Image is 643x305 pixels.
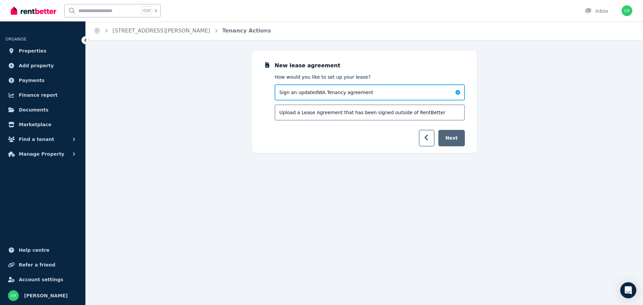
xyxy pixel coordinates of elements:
span: Finance report [19,91,58,99]
span: Marketplace [19,121,51,129]
a: Refer a friend [5,258,80,272]
a: Finance report [5,88,80,102]
img: Erica Roberts [8,290,19,301]
a: Documents [5,103,80,117]
img: RentBetter [11,6,56,16]
a: Help centre [5,243,80,257]
a: Properties [5,44,80,58]
button: Manage Property [5,147,80,161]
a: Add property [5,59,80,72]
span: Properties [19,47,47,55]
a: Payments [5,74,80,87]
p: How would you like to set up your lease? [275,74,465,80]
img: Erica Roberts [622,5,632,16]
span: Payments [19,76,45,84]
button: Next [438,130,465,146]
span: Manage Property [19,150,64,158]
div: Open Intercom Messenger [620,282,636,298]
span: Documents [19,106,49,114]
span: Ctrl [142,6,152,15]
a: Tenancy Actions [222,27,271,34]
div: Inbox [585,8,608,14]
button: Find a tenant [5,133,80,146]
a: [STREET_ADDRESS][PERSON_NAME] [113,27,210,34]
a: Marketplace [5,118,80,131]
span: Add property [19,62,54,70]
span: Refer a friend [19,261,55,269]
span: Upload a Lease Agreement that has been signed outside of RentBetter [279,109,445,116]
a: Account settings [5,273,80,286]
span: ORGANISE [5,37,26,42]
p: New lease agreement [275,62,465,70]
span: Find a tenant [19,135,54,143]
span: Sign an updated WA Tenancy agreement [279,89,373,96]
span: Help centre [19,246,50,254]
span: [PERSON_NAME] [24,292,68,300]
nav: Breadcrumb [86,21,279,40]
span: k [155,8,157,13]
span: Account settings [19,276,63,284]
